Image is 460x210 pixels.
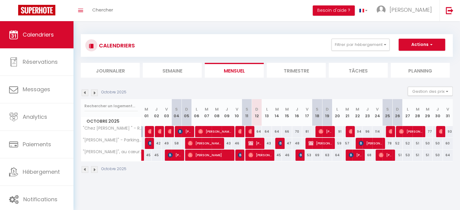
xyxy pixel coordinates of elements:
[262,126,272,137] div: 64
[97,39,135,52] h3: CALENDRIERS
[436,106,439,112] abbr: J
[82,138,142,142] span: "[PERSON_NAME]" - Parking réservé
[352,99,362,126] th: 22
[175,106,178,112] abbr: S
[322,99,332,126] th: 19
[391,63,450,78] li: Planning
[413,138,422,149] div: 51
[393,150,403,161] div: 51
[143,63,202,78] li: Semaine
[185,106,188,112] abbr: D
[161,99,171,126] th: 03
[282,126,292,137] div: 66
[81,117,141,126] span: Octobre 2025
[342,99,352,126] th: 21
[331,39,390,51] button: Filtrer par hébergement
[292,126,302,137] div: 70
[158,126,161,137] span: [PERSON_NAME]
[278,137,282,149] span: [PERSON_NAME]
[188,137,221,149] span: [PERSON_NAME]
[393,138,403,149] div: 52
[446,106,449,112] abbr: V
[272,126,282,137] div: 64
[399,126,422,137] span: [PERSON_NAME]
[226,106,228,112] abbr: J
[152,150,161,161] div: 45
[349,149,362,161] span: [PERSON_NAME]
[366,106,369,112] abbr: J
[302,150,312,161] div: 53
[262,99,272,126] th: 13
[238,149,241,161] span: Ascenseurs Pregaldien Hogge
[101,166,126,172] p: Octobre 2025
[222,99,232,126] th: 09
[255,106,258,112] abbr: D
[188,149,231,161] span: [PERSON_NAME]
[362,99,372,126] th: 23
[422,138,432,149] div: 50
[282,150,292,161] div: 46
[336,106,338,112] abbr: L
[313,5,355,16] button: Besoin d'aide ?
[23,86,50,93] span: Messages
[23,113,47,121] span: Analytics
[81,63,140,78] li: Journalier
[408,87,453,96] button: Gestion des prix
[152,99,161,126] th: 02
[382,99,392,126] th: 25
[92,7,113,13] span: Chercher
[148,137,151,149] span: [PERSON_NAME]
[422,99,432,126] th: 29
[202,99,212,126] th: 07
[389,126,392,137] span: [PERSON_NAME]
[432,99,442,126] th: 30
[165,106,168,112] abbr: V
[205,106,208,112] abbr: M
[248,137,262,149] span: [PERSON_NAME]
[362,150,372,161] div: 68
[332,138,342,149] div: 59
[302,99,312,126] th: 17
[382,138,392,149] div: 78
[155,106,158,112] abbr: J
[372,126,382,137] div: 114
[23,195,57,203] span: Notifications
[306,106,308,112] abbr: V
[142,99,152,126] th: 01
[18,5,55,15] img: Super Booking
[432,150,442,161] div: 50
[292,138,302,149] div: 48
[275,106,279,112] abbr: M
[178,126,191,137] span: [PERSON_NAME]
[308,137,332,149] span: [PERSON_NAME]
[292,99,302,126] th: 16
[406,106,408,112] abbr: L
[426,106,429,112] abbr: M
[332,126,342,137] div: 91
[376,106,379,112] abbr: V
[267,63,326,78] li: Trimestre
[443,99,453,126] th: 31
[352,126,362,137] div: 94
[396,106,399,112] abbr: D
[168,126,171,137] span: [PERSON_NAME]
[332,150,342,161] div: 64
[23,168,60,176] span: Hébergement
[443,138,453,149] div: 60
[413,150,422,161] div: 51
[403,138,413,149] div: 52
[252,126,262,137] div: 64
[296,106,298,112] abbr: J
[171,138,181,149] div: 58
[372,99,382,126] th: 24
[168,149,181,161] span: [PERSON_NAME]
[272,99,282,126] th: 14
[82,126,142,131] span: "Chez [PERSON_NAME] " - Rez de jardin et parking
[246,106,248,112] abbr: S
[272,150,282,161] div: 45
[413,99,422,126] th: 28
[23,31,54,38] span: Calendriers
[222,138,232,149] div: 43
[362,126,372,137] div: 96
[282,99,292,126] th: 15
